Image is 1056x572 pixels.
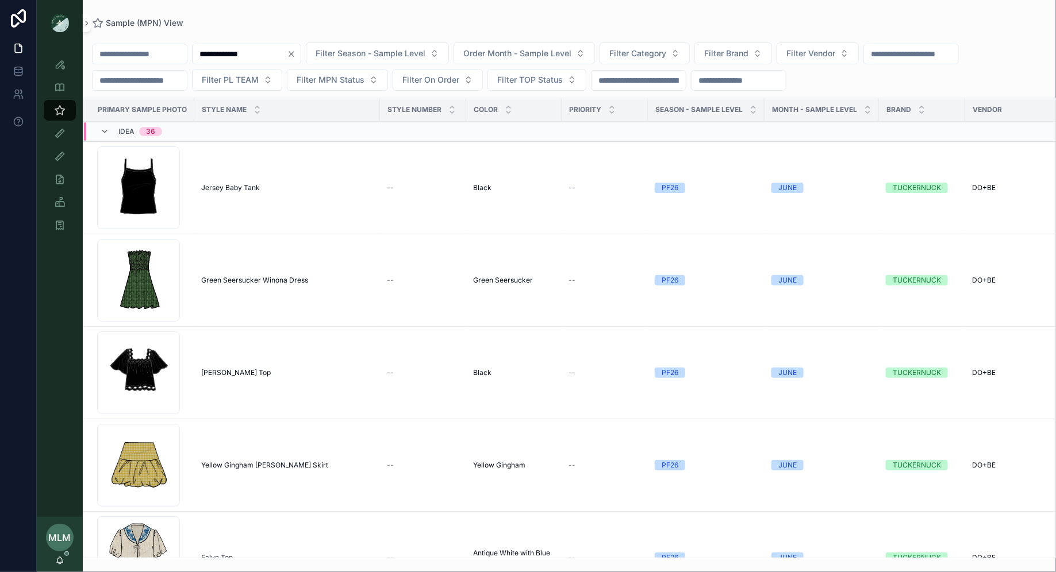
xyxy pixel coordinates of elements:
div: TUCKERNUCK [893,275,941,285]
span: -- [569,183,575,192]
a: -- [387,276,459,285]
button: Select Button [287,69,388,91]
span: Filter MPN Status [297,74,364,86]
a: JUNE [771,275,872,285]
span: DO+BE [972,553,996,562]
div: TUCKERNUCK [893,552,941,563]
div: PF26 [662,368,678,378]
span: Filter PL TEAM [202,74,259,86]
span: -- [387,368,394,377]
span: Filter Season - Sample Level [316,48,425,59]
a: Falyn Top [201,553,373,562]
span: DO+BE [972,461,996,470]
span: [PERSON_NAME] Top [201,368,271,377]
div: JUNE [778,275,797,285]
a: JUNE [771,460,872,470]
span: -- [387,276,394,285]
a: -- [387,368,459,377]
span: Filter Brand [704,48,748,59]
span: Filter On Order [402,74,459,86]
a: -- [569,553,641,562]
div: PF26 [662,275,678,285]
img: App logo [51,14,69,32]
span: Yellow Gingham [PERSON_NAME] Skirt [201,461,328,470]
a: -- [387,461,459,470]
a: TUCKERNUCK [886,460,958,470]
span: Filter TOP Status [497,74,563,86]
span: Color [474,105,498,114]
span: Black [473,368,491,377]
a: TUCKERNUCK [886,552,958,563]
a: TUCKERNUCK [886,183,958,193]
a: Black [473,368,555,377]
button: Select Button [454,42,595,64]
span: Yellow Gingham [473,461,525,470]
span: Brand [886,105,911,114]
a: TUCKERNUCK [886,368,958,378]
div: PF26 [662,552,678,563]
span: Sample (MPN) View [106,17,183,29]
span: MONTH - SAMPLE LEVEL [772,105,857,114]
a: -- [569,183,641,192]
button: Clear [287,49,301,59]
a: -- [569,368,641,377]
span: Green Seersucker Winona Dress [201,276,308,285]
span: DO+BE [972,276,996,285]
span: Green Seersucker [473,276,533,285]
a: JUNE [771,552,872,563]
div: PF26 [662,460,678,470]
span: Style Name [202,105,247,114]
a: Green Seersucker Winona Dress [201,276,373,285]
button: Select Button [192,69,282,91]
span: DO+BE [972,183,996,192]
span: Falyn Top [201,553,233,562]
a: Antique White with Blue Roman Scrolls [473,548,555,567]
span: -- [569,461,575,470]
a: PF26 [655,275,758,285]
span: MLM [49,531,71,544]
span: Jersey Baby Tank [201,183,260,192]
span: Vendor [973,105,1002,114]
a: -- [569,276,641,285]
button: Select Button [487,69,586,91]
div: JUNE [778,460,797,470]
span: Idea [118,127,135,136]
span: Order Month - Sample Level [463,48,571,59]
span: PRIORITY [569,105,601,114]
button: Select Button [694,42,772,64]
span: -- [569,276,575,285]
a: -- [387,183,459,192]
a: Yellow Gingham [PERSON_NAME] Skirt [201,461,373,470]
a: PF26 [655,460,758,470]
div: TUCKERNUCK [893,183,941,193]
div: JUNE [778,552,797,563]
a: [PERSON_NAME] Top [201,368,373,377]
a: JUNE [771,183,872,193]
span: DO+BE [972,368,996,377]
a: Black [473,183,555,192]
button: Select Button [777,42,859,64]
a: Green Seersucker [473,276,555,285]
a: -- [569,461,641,470]
div: JUNE [778,368,797,378]
span: -- [387,553,394,562]
div: PF26 [662,183,678,193]
div: JUNE [778,183,797,193]
span: Filter Vendor [786,48,835,59]
span: PRIMARY SAMPLE PHOTO [98,105,187,114]
button: Select Button [393,69,483,91]
span: Black [473,183,491,192]
a: Yellow Gingham [473,461,555,470]
span: -- [569,368,575,377]
a: PF26 [655,552,758,563]
div: 36 [146,127,155,136]
div: TUCKERNUCK [893,460,941,470]
span: -- [569,553,575,562]
span: Season - Sample Level [655,105,743,114]
button: Select Button [306,42,449,64]
a: PF26 [655,368,758,378]
button: Select Button [600,42,690,64]
span: Filter Category [609,48,666,59]
a: JUNE [771,368,872,378]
